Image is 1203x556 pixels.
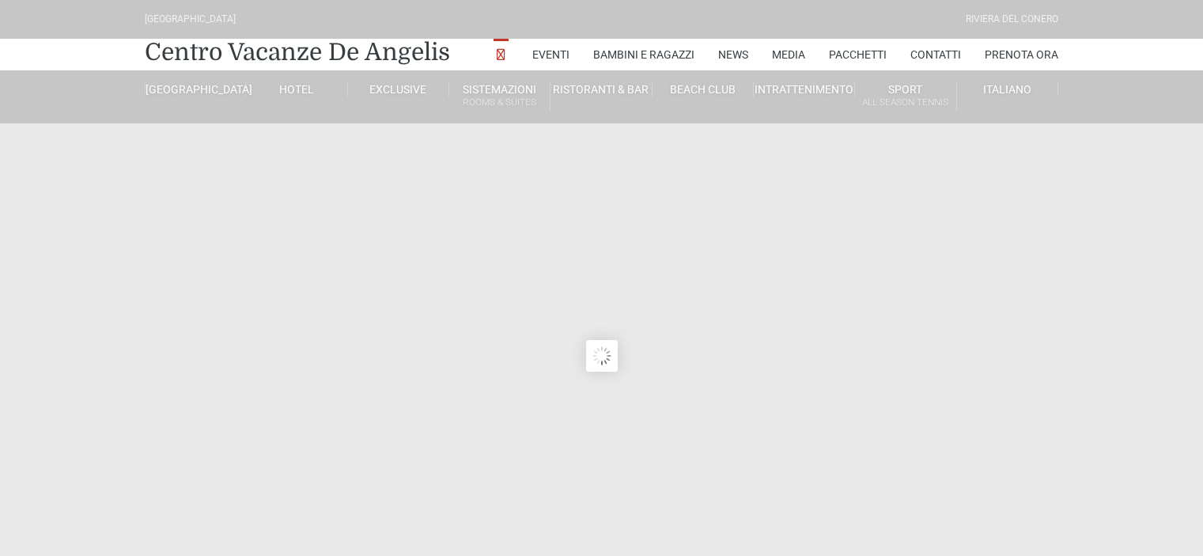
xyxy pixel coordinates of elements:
[718,39,748,70] a: News
[910,39,961,70] a: Contatti
[855,95,955,110] small: All Season Tennis
[829,39,887,70] a: Pacchetti
[593,39,694,70] a: Bambini e Ragazzi
[449,95,550,110] small: Rooms & Suites
[145,36,450,68] a: Centro Vacanze De Angelis
[653,82,754,96] a: Beach Club
[246,82,347,96] a: Hotel
[145,82,246,96] a: [GEOGRAPHIC_DATA]
[754,82,855,96] a: Intrattenimento
[985,39,1058,70] a: Prenota Ora
[532,39,569,70] a: Eventi
[855,82,956,112] a: SportAll Season Tennis
[966,12,1058,27] div: Riviera Del Conero
[983,83,1031,96] span: Italiano
[348,82,449,96] a: Exclusive
[550,82,652,96] a: Ristoranti & Bar
[449,82,550,112] a: SistemazioniRooms & Suites
[957,82,1058,96] a: Italiano
[145,12,236,27] div: [GEOGRAPHIC_DATA]
[772,39,805,70] a: Media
